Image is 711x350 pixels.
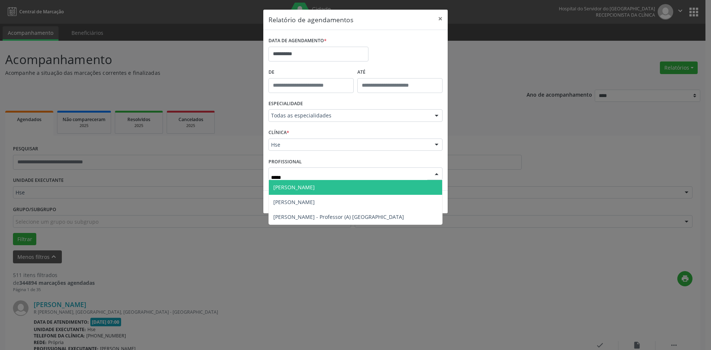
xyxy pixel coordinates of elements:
[268,127,289,139] label: CLÍNICA
[357,67,443,78] label: ATÉ
[271,141,427,149] span: Hse
[268,98,303,110] label: ESPECIALIDADE
[271,112,427,119] span: Todas as especialidades
[273,199,315,206] span: [PERSON_NAME]
[268,156,302,167] label: PROFISSIONAL
[268,15,353,24] h5: Relatório de agendamentos
[273,213,404,220] span: [PERSON_NAME] - Professor (A) [GEOGRAPHIC_DATA]
[273,184,315,191] span: [PERSON_NAME]
[268,67,354,78] label: De
[433,10,448,28] button: Close
[268,35,327,47] label: DATA DE AGENDAMENTO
